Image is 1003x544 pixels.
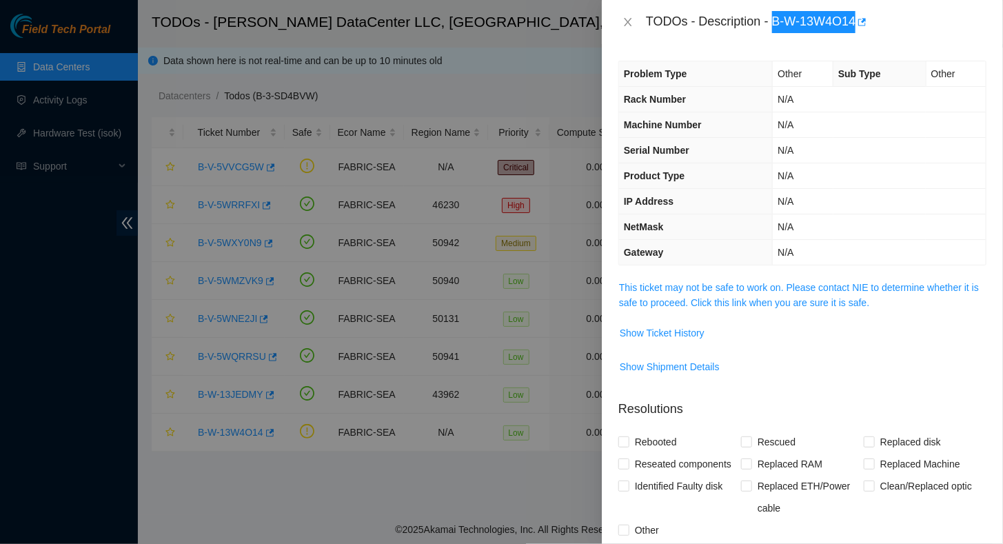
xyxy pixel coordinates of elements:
div: TODOs - Description - B-W-13W4O14 [646,11,986,33]
span: Replaced RAM [752,453,828,475]
span: N/A [778,196,793,207]
span: Show Shipment Details [620,359,720,374]
button: Close [618,16,638,29]
span: Replaced ETH/Power cable [752,475,864,519]
button: Show Shipment Details [619,356,720,378]
button: Show Ticket History [619,322,705,344]
span: Rebooted [629,431,682,453]
span: Sub Type [838,68,881,79]
span: N/A [778,94,793,105]
span: Other [931,68,955,79]
span: Rescued [752,431,801,453]
span: N/A [778,247,793,258]
span: Rack Number [624,94,686,105]
span: Gateway [624,247,664,258]
span: close [622,17,634,28]
span: Other [629,519,665,541]
span: Product Type [624,170,685,181]
span: N/A [778,170,793,181]
span: Identified Faulty disk [629,475,729,497]
span: Replaced disk [875,431,946,453]
span: N/A [778,221,793,232]
span: Problem Type [624,68,687,79]
span: N/A [778,119,793,130]
span: IP Address [624,196,673,207]
span: Reseated components [629,453,737,475]
span: Serial Number [624,145,689,156]
a: This ticket may not be safe to work on. Please contact NIE to determine whether it is safe to pro... [619,282,979,308]
span: Show Ticket History [620,325,705,341]
span: Replaced Machine [875,453,966,475]
p: Resolutions [618,389,986,419]
span: Clean/Replaced optic [875,475,977,497]
span: NetMask [624,221,664,232]
span: Machine Number [624,119,702,130]
span: N/A [778,145,793,156]
span: Other [778,68,802,79]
